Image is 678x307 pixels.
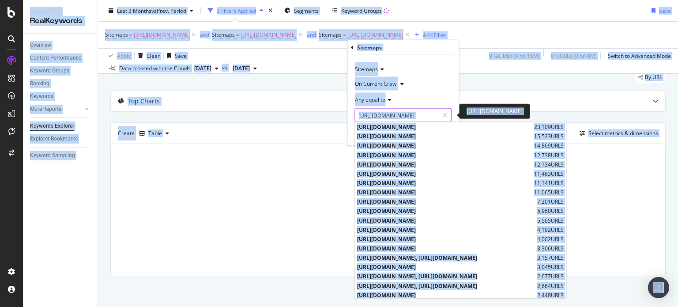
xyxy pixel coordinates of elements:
[128,97,160,106] div: Top Charts
[30,151,91,160] a: Keyword Sampling
[357,254,535,262] span: [URL][DOMAIN_NAME], [URL][DOMAIN_NAME]
[117,52,131,59] div: Apply
[357,189,532,196] span: [URL][DOMAIN_NAME]
[357,142,532,149] span: [URL][DOMAIN_NAME]
[30,41,91,50] a: Overview
[135,49,160,63] button: Clear
[534,123,564,131] span: 23,109 URLS
[604,49,671,63] button: Switch to Advanced Mode
[282,6,321,15] button: Segments
[30,66,91,76] a: Keyword Groups
[534,170,564,177] span: 11,463 URLS
[534,160,564,168] span: 12,134 URLS
[534,151,564,159] span: 12,738 URLS
[588,129,658,137] div: Select metrics & dimensions
[200,31,209,38] div: and
[30,134,78,144] div: Explorer Bookmarks
[30,79,91,88] a: Ranking
[355,95,385,103] span: Any equal to
[648,4,671,18] button: Save
[30,79,49,88] div: Ranking
[212,31,235,38] span: Sitemaps
[576,128,658,139] button: Select metrics & dimensions
[351,129,379,138] button: Cancel
[355,80,398,87] span: On Current Crawl
[357,263,535,271] span: [URL][DOMAIN_NAME]
[304,30,319,39] button: and
[411,30,446,40] button: Add Filter
[136,126,173,140] button: Table
[222,64,229,72] span: vs
[357,207,535,215] span: [URL][DOMAIN_NAME]
[30,41,51,50] div: Overview
[217,7,256,14] div: 3 Filters Applied
[30,121,74,131] div: Keywords Explorer
[30,16,90,26] div: RealKeywords
[537,273,564,280] span: 2,677 URLS
[30,121,91,131] a: Keywords Explorer
[30,92,53,101] div: Keywords
[357,282,535,289] span: [URL][DOMAIN_NAME], [URL][DOMAIN_NAME]
[357,170,532,177] span: [URL][DOMAIN_NAME]
[30,53,91,63] a: Content Performance
[537,254,564,262] span: 3,157 URLS
[357,160,532,168] span: [URL][DOMAIN_NAME]
[319,31,342,38] span: Sitemaps
[329,4,392,18] button: Keyword Groups
[648,277,669,298] div: Open Intercom Messenger
[537,207,564,215] span: 5,960 URLS
[357,291,535,299] span: [URL][DOMAIN_NAME]
[194,64,211,72] span: 2025 Sep. 1st
[537,216,564,224] span: 5,565 URLS
[204,4,267,18] button: 3 Filters Applied
[117,7,151,14] span: Last 3 Months
[537,263,564,271] span: 3,045 URLS
[118,126,173,140] div: Create
[164,49,187,63] button: Save
[233,64,250,72] span: 2025 Jul. 7th
[151,7,186,14] span: vs Prev. Period
[534,133,564,140] span: 15,523 URLS
[267,6,274,15] div: times
[534,179,564,187] span: 11,141 URLS
[294,7,319,14] span: Segments
[357,133,532,140] span: [URL][DOMAIN_NAME]
[119,64,191,72] div: Data crossed with the Crawls
[129,31,132,38] span: =
[489,52,540,59] div: 0 % Clicks ( 0 on 15M )
[105,31,128,38] span: Sitemaps
[236,31,239,38] span: =
[357,179,532,187] span: [URL][DOMAIN_NAME]
[659,7,671,14] div: Save
[134,29,190,41] span: [URL][DOMAIN_NAME]
[30,7,90,16] div: Analytics
[357,245,535,252] span: [URL][DOMAIN_NAME]
[347,29,403,41] span: [URL][DOMAIN_NAME]
[357,235,535,243] span: [URL][DOMAIN_NAME]
[105,49,131,63] button: Apply
[537,198,564,205] span: 7,201 URLS
[147,52,160,59] div: Clear
[357,44,382,51] div: Sitemaps
[148,131,162,136] div: Table
[537,245,564,252] span: 3,306 URLS
[534,189,564,196] span: 11,065 URLS
[341,7,382,14] div: Keyword Groups
[357,216,535,224] span: [URL][DOMAIN_NAME]
[357,151,532,159] span: [URL][DOMAIN_NAME]
[241,29,297,41] span: [URL][DOMAIN_NAME]
[307,31,316,38] div: and
[645,75,662,80] span: By URL
[229,63,260,74] button: [DATE]
[30,134,91,144] a: Explorer Bookmarks
[343,31,346,38] span: =
[537,226,564,233] span: 4,192 URLS
[355,65,378,73] span: Sitemaps
[197,30,212,39] button: and
[459,103,530,119] div: [URL][DOMAIN_NAME]
[105,4,197,18] button: Last 3 MonthsvsPrev. Period
[537,291,564,299] span: 2,448 URLS
[30,53,81,63] div: Content Performance
[357,198,535,205] span: [URL][DOMAIN_NAME]
[537,235,564,243] span: 4,002 URLS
